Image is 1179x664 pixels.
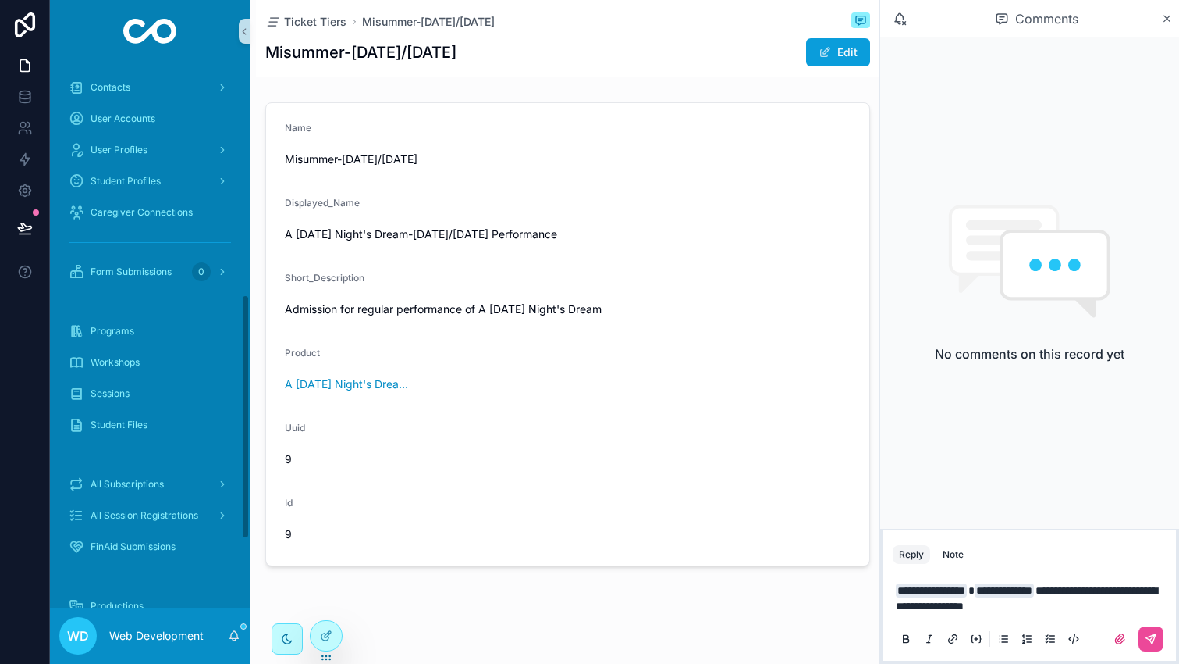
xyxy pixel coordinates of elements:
div: 0 [192,262,211,281]
a: Workshops [59,348,240,377]
a: All Subscriptions [59,470,240,498]
span: Ticket Tiers [284,14,346,30]
h1: Misummer-[DATE]/[DATE] [265,41,456,63]
span: User Accounts [91,112,155,125]
a: Productions [59,592,240,620]
span: Contacts [91,81,130,94]
a: Caregiver Connections [59,198,240,227]
span: Misummer-[DATE]/[DATE] [285,152,851,167]
div: scrollable content [50,62,250,608]
a: Ticket Tiers [265,14,346,30]
span: A [DATE] Night's Dream-[DATE]/[DATE] Performance [285,227,851,242]
img: App logo [123,19,177,44]
span: 9 [285,452,851,467]
a: Student Profiles [59,167,240,195]
span: Student Files [91,419,147,431]
span: FinAid Submissions [91,541,176,553]
span: Uuid [285,422,305,434]
span: Name [285,122,311,134]
span: Form Submissions [91,266,172,278]
span: 9 [285,527,417,542]
span: Workshops [91,356,140,369]
p: Web Development [109,628,204,644]
a: Student Files [59,411,240,439]
span: User Profiles [91,144,147,156]
a: FinAid Submissions [59,533,240,561]
span: Caregiver Connections [91,206,193,219]
span: Programs [91,325,134,337]
a: Contacts [59,73,240,102]
button: Note [936,545,970,564]
div: Note [943,548,964,561]
span: All Session Registrations [91,509,198,522]
a: Misummer-[DATE]/[DATE] [362,14,495,30]
span: Product [285,347,320,359]
span: Sessions [91,387,130,400]
span: WD [67,627,89,645]
a: Form Submissions0 [59,258,240,286]
span: Admission for regular performance of A [DATE] Night's Dream [285,302,851,317]
span: Displayed_Name [285,197,360,209]
span: Short_Description [285,272,364,284]
span: All Subscriptions [91,478,164,491]
button: Edit [806,38,870,66]
a: User Accounts [59,105,240,133]
a: All Session Registrations [59,502,240,530]
span: Comments [1015,9,1078,28]
h2: No comments on this record yet [935,344,1124,363]
span: Id [285,497,293,509]
span: Productions [91,600,144,612]
a: A [DATE] Night's Dream-[DATE]/[DATE] Performance Ticket [285,377,417,392]
a: User Profiles [59,136,240,164]
a: Programs [59,317,240,345]
a: Sessions [59,380,240,408]
button: Reply [893,545,930,564]
span: Student Profiles [91,175,161,187]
